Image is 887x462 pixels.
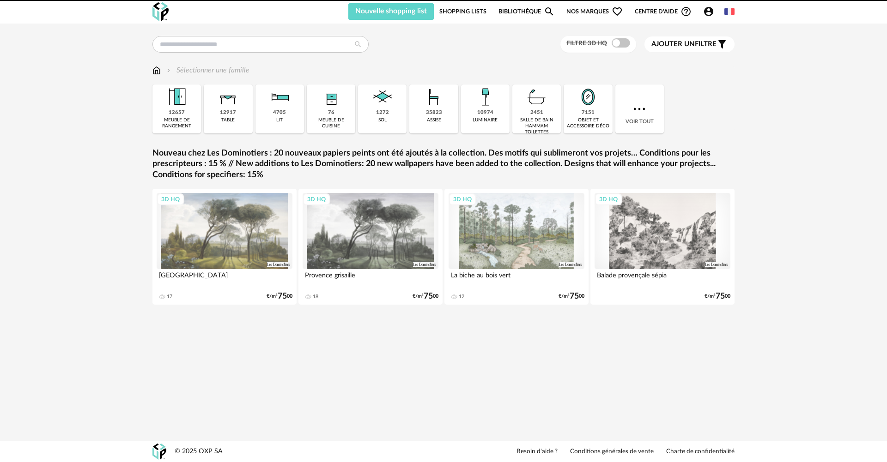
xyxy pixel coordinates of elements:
[477,109,493,116] div: 10974
[635,6,692,17] span: Centre d'aideHelp Circle Outline icon
[449,269,584,288] div: La biche au bois vert
[152,444,166,460] img: OXP
[570,448,654,456] a: Conditions générales de vente
[703,6,718,17] span: Account Circle icon
[424,293,433,300] span: 75
[157,269,292,288] div: [GEOGRAPHIC_DATA]
[449,193,476,205] div: 3D HQ
[319,84,344,109] img: Rangement.png
[680,6,692,17] span: Help Circle Outline icon
[298,189,443,305] a: 3D HQ Provence grisaille 18 €/m²7500
[328,109,334,116] div: 76
[439,3,486,20] a: Shopping Lists
[724,6,735,17] img: fr
[703,6,714,17] span: Account Circle icon
[152,2,169,21] img: OXP
[427,117,441,123] div: assise
[165,65,172,76] img: svg+xml;base64,PHN2ZyB3aWR0aD0iMTYiIGhlaWdodD0iMTYiIHZpZXdCb3g9IjAgMCAxNiAxNiIgZmlsbD0ibm9uZSIgeG...
[276,117,283,123] div: lit
[473,117,498,123] div: luminaire
[313,294,318,300] div: 18
[267,293,292,300] div: €/m² 00
[273,109,286,116] div: 4705
[566,117,609,129] div: objet et accessoire déco
[716,293,725,300] span: 75
[498,3,555,20] a: BibliothèqueMagnify icon
[303,269,438,288] div: Provence grisaille
[566,40,607,47] span: Filtre 3D HQ
[221,117,235,123] div: table
[644,36,735,52] button: Ajouter unfiltre Filter icon
[220,109,236,116] div: 12917
[370,84,395,109] img: Sol.png
[152,189,297,305] a: 3D HQ [GEOGRAPHIC_DATA] 17 €/m²7500
[459,294,464,300] div: 12
[169,109,185,116] div: 12657
[167,294,172,300] div: 17
[152,65,161,76] img: svg+xml;base64,PHN2ZyB3aWR0aD0iMTYiIGhlaWdodD0iMTciIHZpZXdCb3g9IjAgMCAxNiAxNyIgZmlsbD0ibm9uZSIgeG...
[157,193,184,205] div: 3D HQ
[164,84,189,109] img: Meuble%20de%20rangement.png
[530,109,543,116] div: 2451
[651,40,717,49] span: filtre
[348,3,434,20] button: Nouvelle shopping list
[566,3,623,20] span: Nos marques
[612,6,623,17] span: Heart Outline icon
[515,117,558,135] div: salle de bain hammam toilettes
[473,84,498,109] img: Luminaire.png
[278,293,287,300] span: 75
[165,65,249,76] div: Sélectionner une famille
[666,448,735,456] a: Charte de confidentialité
[152,148,735,180] a: Nouveau chez Les Dominotiers : 20 nouveaux papiers peints ont été ajoutés à la collection. Des mo...
[175,447,223,456] div: © 2025 OXP SA
[413,293,438,300] div: €/m² 00
[444,189,589,305] a: 3D HQ La biche au bois vert 12 €/m²7500
[559,293,584,300] div: €/m² 00
[570,293,579,300] span: 75
[544,6,555,17] span: Magnify icon
[426,109,442,116] div: 35823
[421,84,446,109] img: Assise.png
[576,84,601,109] img: Miroir.png
[615,84,664,133] div: Voir tout
[155,117,198,129] div: meuble de rangement
[595,193,622,205] div: 3D HQ
[355,7,427,15] span: Nouvelle shopping list
[216,84,241,109] img: Table.png
[378,117,387,123] div: sol
[376,109,389,116] div: 1272
[582,109,595,116] div: 7151
[631,101,648,117] img: more.7b13dc1.svg
[516,448,558,456] a: Besoin d'aide ?
[524,84,549,109] img: Salle%20de%20bain.png
[310,117,352,129] div: meuble de cuisine
[705,293,730,300] div: €/m² 00
[651,41,695,48] span: Ajouter un
[595,269,730,288] div: Balade provençale sépia
[267,84,292,109] img: Literie.png
[717,39,728,50] span: Filter icon
[590,189,735,305] a: 3D HQ Balade provençale sépia €/m²7500
[303,193,330,205] div: 3D HQ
